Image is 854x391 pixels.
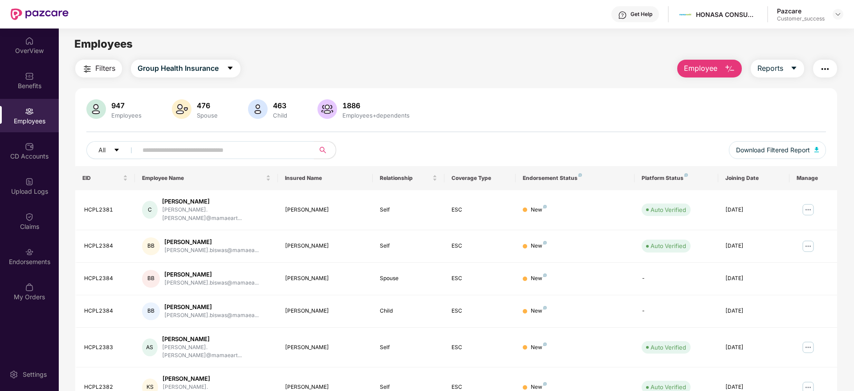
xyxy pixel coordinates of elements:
span: Download Filtered Report [736,145,810,155]
span: Reports [757,63,783,74]
div: Self [380,206,437,214]
div: BB [142,270,160,288]
img: svg+xml;base64,PHN2ZyBpZD0iSG9tZSIgeG1sbnM9Imh0dHA6Ly93d3cudzMub3JnLzIwMDAvc3ZnIiB3aWR0aD0iMjAiIG... [25,37,34,45]
img: svg+xml;base64,PHN2ZyB4bWxucz0iaHR0cDovL3d3dy53My5vcmcvMjAwMC9zdmciIHdpZHRoPSI4IiBoZWlnaHQ9IjgiIH... [578,173,582,177]
div: Employees [110,112,143,119]
div: HCPL2381 [84,206,128,214]
div: New [531,206,547,214]
div: Spouse [380,274,437,283]
div: [PERSON_NAME].biswas@mamaea... [164,311,259,320]
div: New [531,242,547,250]
div: Platform Status [642,175,711,182]
img: svg+xml;base64,PHN2ZyB4bWxucz0iaHR0cDovL3d3dy53My5vcmcvMjAwMC9zdmciIHdpZHRoPSI4IiBoZWlnaHQ9IjgiIH... [684,173,688,177]
div: New [531,343,547,352]
button: Download Filtered Report [729,141,826,159]
button: Allcaret-down [86,141,141,159]
div: Auto Verified [651,343,686,352]
img: svg+xml;base64,PHN2ZyBpZD0iRHJvcGRvd24tMzJ4MzIiIHhtbG5zPSJodHRwOi8vd3d3LnczLm9yZy8yMDAwL3N2ZyIgd2... [834,11,842,18]
img: svg+xml;base64,PHN2ZyB4bWxucz0iaHR0cDovL3d3dy53My5vcmcvMjAwMC9zdmciIHhtbG5zOnhsaW5rPSJodHRwOi8vd3... [172,99,191,119]
div: ESC [451,242,508,250]
div: [PERSON_NAME] [162,335,271,343]
div: [DATE] [725,242,782,250]
button: Employee [677,60,742,77]
th: Joining Date [718,166,789,190]
img: svg+xml;base64,PHN2ZyBpZD0iQ0RfQWNjb3VudHMiIGRhdGEtbmFtZT0iQ0QgQWNjb3VudHMiIHhtbG5zPSJodHRwOi8vd3... [25,142,34,151]
img: Mamaearth%20Logo.jpg [679,8,692,21]
button: Group Health Insurancecaret-down [131,60,240,77]
div: New [531,274,547,283]
div: Child [380,307,437,315]
div: [PERSON_NAME] [285,206,366,214]
img: svg+xml;base64,PHN2ZyB4bWxucz0iaHR0cDovL3d3dy53My5vcmcvMjAwMC9zdmciIHdpZHRoPSI4IiBoZWlnaHQ9IjgiIH... [543,382,547,386]
span: Employee [684,63,717,74]
th: Employee Name [135,166,278,190]
div: Endorsement Status [523,175,627,182]
div: 1886 [341,101,411,110]
div: [DATE] [725,307,782,315]
img: svg+xml;base64,PHN2ZyB4bWxucz0iaHR0cDovL3d3dy53My5vcmcvMjAwMC9zdmciIHhtbG5zOnhsaW5rPSJodHRwOi8vd3... [248,99,268,119]
img: svg+xml;base64,PHN2ZyB4bWxucz0iaHR0cDovL3d3dy53My5vcmcvMjAwMC9zdmciIHhtbG5zOnhsaW5rPSJodHRwOi8vd3... [317,99,337,119]
div: [DATE] [725,343,782,352]
div: HCPL2383 [84,343,128,352]
img: svg+xml;base64,PHN2ZyB4bWxucz0iaHR0cDovL3d3dy53My5vcmcvMjAwMC9zdmciIHdpZHRoPSI4IiBoZWlnaHQ9IjgiIH... [543,241,547,244]
div: Auto Verified [651,241,686,250]
div: HCPL2384 [84,274,128,283]
div: Self [380,242,437,250]
div: 463 [271,101,289,110]
th: Manage [789,166,837,190]
img: New Pazcare Logo [11,8,69,20]
img: manageButton [801,239,815,253]
img: svg+xml;base64,PHN2ZyB4bWxucz0iaHR0cDovL3d3dy53My5vcmcvMjAwMC9zdmciIHhtbG5zOnhsaW5rPSJodHRwOi8vd3... [86,99,106,119]
div: BB [142,302,160,320]
div: Auto Verified [651,205,686,214]
div: [DATE] [725,274,782,283]
div: BB [142,237,160,255]
img: svg+xml;base64,PHN2ZyBpZD0iQ2xhaW0iIHhtbG5zPSJodHRwOi8vd3d3LnczLm9yZy8yMDAwL3N2ZyIgd2lkdGg9IjIwIi... [25,212,34,221]
th: EID [75,166,135,190]
div: Employees+dependents [341,112,411,119]
div: [DATE] [725,206,782,214]
div: Settings [20,370,49,379]
img: svg+xml;base64,PHN2ZyBpZD0iU2V0dGluZy0yMHgyMCIgeG1sbnM9Imh0dHA6Ly93d3cudzMub3JnLzIwMDAvc3ZnIiB3aW... [9,370,18,379]
span: caret-down [227,65,234,73]
div: HCPL2384 [84,242,128,250]
div: [PERSON_NAME] [285,242,366,250]
img: svg+xml;base64,PHN2ZyBpZD0iSGVscC0zMngzMiIgeG1sbnM9Imh0dHA6Ly93d3cudzMub3JnLzIwMDAvc3ZnIiB3aWR0aD... [618,11,627,20]
td: - [634,263,718,295]
th: Insured Name [278,166,373,190]
img: svg+xml;base64,PHN2ZyBpZD0iRW5kb3JzZW1lbnRzIiB4bWxucz0iaHR0cDovL3d3dy53My5vcmcvMjAwMC9zdmciIHdpZH... [25,248,34,257]
img: svg+xml;base64,PHN2ZyB4bWxucz0iaHR0cDovL3d3dy53My5vcmcvMjAwMC9zdmciIHdpZHRoPSI4IiBoZWlnaHQ9IjgiIH... [543,273,547,277]
div: New [531,307,547,315]
img: svg+xml;base64,PHN2ZyB4bWxucz0iaHR0cDovL3d3dy53My5vcmcvMjAwMC9zdmciIHdpZHRoPSIyNCIgaGVpZ2h0PSIyNC... [820,64,830,74]
div: [PERSON_NAME] [285,307,366,315]
div: Pazcare [777,7,825,15]
div: [PERSON_NAME].[PERSON_NAME]@mamaeart... [162,343,271,360]
div: HCPL2384 [84,307,128,315]
img: svg+xml;base64,PHN2ZyB4bWxucz0iaHR0cDovL3d3dy53My5vcmcvMjAwMC9zdmciIHdpZHRoPSI4IiBoZWlnaHQ9IjgiIH... [543,205,547,208]
span: All [98,145,106,155]
button: Filters [75,60,122,77]
span: Employees [74,37,133,50]
td: - [634,295,718,328]
img: svg+xml;base64,PHN2ZyB4bWxucz0iaHR0cDovL3d3dy53My5vcmcvMjAwMC9zdmciIHhtbG5zOnhsaW5rPSJodHRwOi8vd3... [814,147,819,152]
span: caret-down [790,65,797,73]
div: Get Help [630,11,652,18]
div: [PERSON_NAME] [285,274,366,283]
th: Relationship [373,166,444,190]
span: Filters [95,63,115,74]
div: [PERSON_NAME].biswas@mamaea... [164,279,259,287]
span: Relationship [380,175,430,182]
div: AS [142,338,158,356]
img: manageButton [801,203,815,217]
div: ESC [451,274,508,283]
div: [PERSON_NAME].biswas@mamaea... [164,246,259,255]
span: EID [82,175,121,182]
div: [PERSON_NAME] [164,270,259,279]
img: svg+xml;base64,PHN2ZyB4bWxucz0iaHR0cDovL3d3dy53My5vcmcvMjAwMC9zdmciIHdpZHRoPSIyNCIgaGVpZ2h0PSIyNC... [82,64,93,74]
div: C [142,201,158,219]
img: svg+xml;base64,PHN2ZyB4bWxucz0iaHR0cDovL3d3dy53My5vcmcvMjAwMC9zdmciIHhtbG5zOnhsaW5rPSJodHRwOi8vd3... [724,64,735,74]
img: svg+xml;base64,PHN2ZyB4bWxucz0iaHR0cDovL3d3dy53My5vcmcvMjAwMC9zdmciIHdpZHRoPSI4IiBoZWlnaHQ9IjgiIH... [543,306,547,310]
th: Coverage Type [444,166,516,190]
img: svg+xml;base64,PHN2ZyBpZD0iVXBsb2FkX0xvZ3MiIGRhdGEtbmFtZT0iVXBsb2FkIExvZ3MiIHhtbG5zPSJodHRwOi8vd3... [25,177,34,186]
img: svg+xml;base64,PHN2ZyBpZD0iQmVuZWZpdHMiIHhtbG5zPSJodHRwOi8vd3d3LnczLm9yZy8yMDAwL3N2ZyIgd2lkdGg9Ij... [25,72,34,81]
